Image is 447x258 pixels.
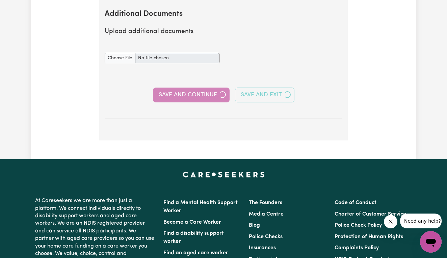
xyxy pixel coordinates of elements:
[163,250,228,256] a: Find an aged care worker
[105,27,342,37] p: Upload additional documents
[249,223,260,228] a: Blog
[249,212,284,217] a: Media Centre
[420,231,442,253] iframe: Button to launch messaging window
[163,200,238,214] a: Find a Mental Health Support Worker
[249,200,282,205] a: The Founders
[384,215,397,228] iframe: Close message
[335,200,376,205] a: Code of Conduct
[335,234,403,239] a: Protection of Human Rights
[249,234,283,239] a: Police Checks
[249,245,276,251] a: Insurances
[163,220,221,225] a: Become a Care Worker
[105,10,342,19] h2: Additional Documents
[163,231,224,244] a: Find a disability support worker
[400,214,442,228] iframe: Message from company
[183,171,265,177] a: Careseekers home page
[335,223,382,228] a: Police Check Policy
[335,245,379,251] a: Complaints Policy
[335,212,406,217] a: Charter of Customer Service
